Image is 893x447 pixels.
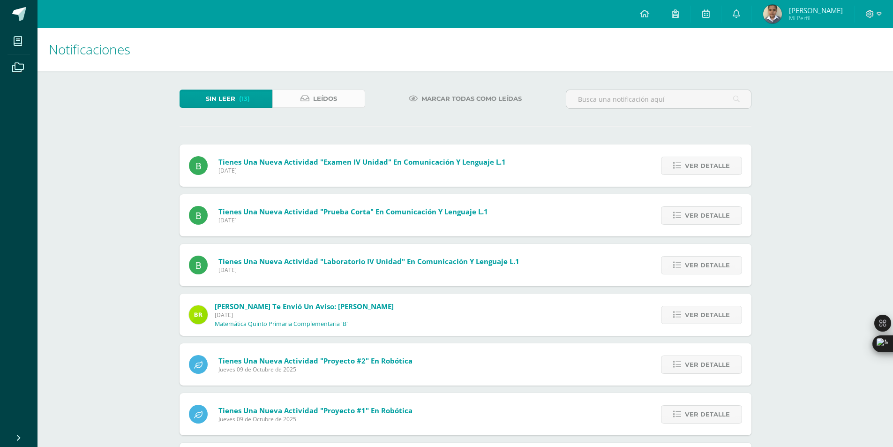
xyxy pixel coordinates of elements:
[239,90,250,107] span: (13)
[218,257,519,266] span: Tienes una nueva actividad "Laboratorio IV unidad" En Comunicación y Lenguaje L.1
[218,266,519,274] span: [DATE]
[189,305,208,324] img: 91fb60d109cd21dad9818b7e10cccf2e.png
[218,406,413,415] span: Tienes una nueva actividad "Proyecto #1" En Robótica
[397,90,533,108] a: Marcar todas como leídas
[763,5,782,23] img: 193c62e8dc14977076698c9988c57c15.png
[218,415,413,423] span: Jueves 09 de Octubre de 2025
[215,311,394,319] span: [DATE]
[685,257,730,274] span: Ver detalle
[180,90,272,108] a: Sin leer(13)
[218,356,413,365] span: Tienes una nueva actividad "Proyecto #2" En Robótica
[218,207,488,216] span: Tienes una nueva actividad "Prueba corta" En Comunicación y Lenguaje L.1
[206,90,235,107] span: Sin leer
[685,207,730,224] span: Ver detalle
[685,157,730,174] span: Ver detalle
[421,90,522,107] span: Marcar todas como leídas
[566,90,751,108] input: Busca una notificación aquí
[218,365,413,373] span: Jueves 09 de Octubre de 2025
[313,90,337,107] span: Leídos
[685,406,730,423] span: Ver detalle
[215,302,394,311] span: [PERSON_NAME] te envió un aviso: [PERSON_NAME]
[789,14,843,22] span: Mi Perfil
[218,157,506,167] span: Tienes una nueva actividad "Examen IV unidad" En Comunicación y Lenguaje L.1
[215,320,348,328] p: Matemática Quinto Primaria Complementaria 'B'
[685,356,730,373] span: Ver detalle
[49,40,130,58] span: Notificaciones
[789,6,843,15] span: [PERSON_NAME]
[218,167,506,174] span: [DATE]
[272,90,365,108] a: Leídos
[685,306,730,324] span: Ver detalle
[218,216,488,224] span: [DATE]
